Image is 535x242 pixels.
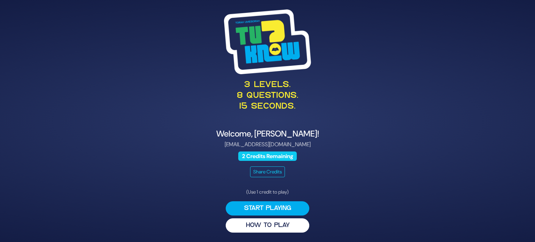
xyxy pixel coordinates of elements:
[238,151,297,161] span: 2 Credits Remaining
[250,166,285,177] button: Share Credits
[98,140,437,149] p: [EMAIL_ADDRESS][DOMAIN_NAME]
[226,201,309,216] button: Start Playing
[98,80,437,112] p: 3 levels. 8 questions. 15 seconds.
[98,129,437,139] h4: Welcome, [PERSON_NAME]!
[226,218,309,233] button: HOW TO PLAY
[224,9,311,74] img: Tournament Logo
[226,188,309,196] p: (Use 1 credit to play)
